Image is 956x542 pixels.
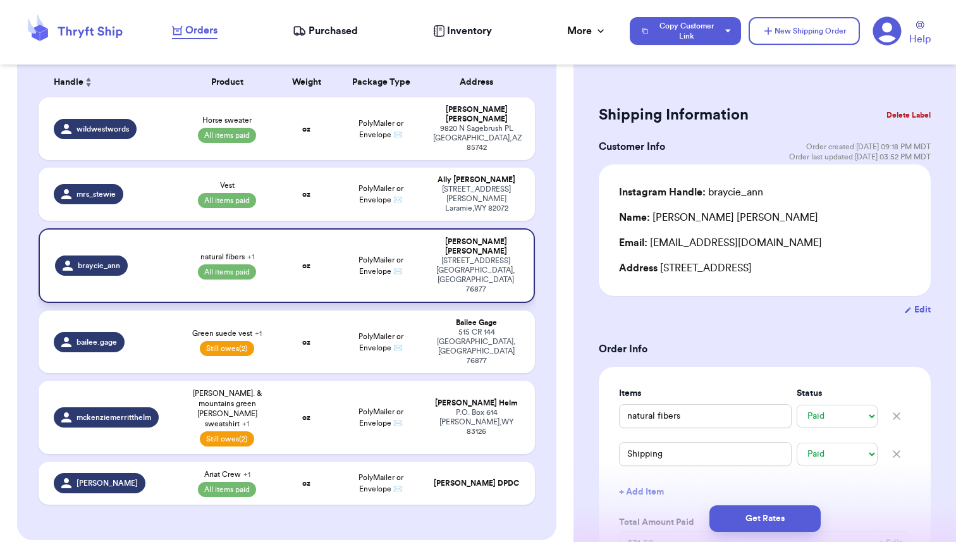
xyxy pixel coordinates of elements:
[909,32,931,47] span: Help
[599,139,665,154] h3: Customer Info
[83,75,94,90] button: Sort ascending
[77,124,129,134] span: wildwestwords
[202,115,252,125] span: Horse sweater
[433,408,520,436] div: P.O. Box 614 [PERSON_NAME] , WY 83126
[242,420,249,428] span: + 1
[433,328,520,366] div: 515 CR 144 [GEOGRAPHIC_DATA] , [GEOGRAPHIC_DATA] 76877
[198,193,256,208] span: All items paid
[358,120,403,139] span: PolyMailer or Envelope ✉️
[909,21,931,47] a: Help
[358,333,403,352] span: PolyMailer or Envelope ✉️
[358,408,403,427] span: PolyMailer or Envelope ✉️
[619,187,706,197] span: Instagram Handle:
[302,125,310,133] strong: oz
[247,253,254,261] span: + 1
[619,238,647,248] span: Email:
[904,304,931,316] button: Edit
[619,261,910,276] div: [STREET_ADDRESS]
[433,185,520,213] div: [STREET_ADDRESS][PERSON_NAME] Laramie , WY 82072
[302,479,310,487] strong: oz
[293,23,358,39] a: Purchased
[426,67,535,97] th: Address
[172,23,218,39] a: Orders
[78,261,120,271] span: braycie_ann
[433,256,518,294] div: [STREET_ADDRESS] [GEOGRAPHIC_DATA] , [GEOGRAPHIC_DATA] 76877
[433,124,520,152] div: 9820 N Sagebrush PL [GEOGRAPHIC_DATA] , AZ 85742
[619,263,658,273] span: Address
[630,17,741,45] button: Copy Customer Link
[243,471,250,478] span: + 1
[709,505,821,532] button: Get Rates
[77,412,151,422] span: mckenziemerritthelm
[619,235,910,250] div: [EMAIL_ADDRESS][DOMAIN_NAME]
[302,338,310,346] strong: oz
[789,152,931,162] span: Order last updated: [DATE] 03:52 PM MDT
[358,474,403,493] span: PolyMailer or Envelope ✉️
[204,469,250,479] span: Ariat Crew
[302,262,310,269] strong: oz
[614,478,916,506] button: + Add Item
[192,328,262,338] span: Green suede vest
[220,180,235,190] span: Vest
[198,128,256,143] span: All items paid
[433,23,492,39] a: Inventory
[200,431,254,447] span: Still owes (2)
[198,482,256,497] span: All items paid
[178,67,277,97] th: Product
[200,341,254,356] span: Still owes (2)
[309,23,358,39] span: Purchased
[336,67,426,97] th: Package Type
[358,185,403,204] span: PolyMailer or Envelope ✉️
[433,175,520,185] div: Ally [PERSON_NAME]
[302,414,310,421] strong: oz
[619,387,792,400] label: Items
[277,67,336,97] th: Weight
[200,252,254,262] span: natural fibers
[198,264,256,280] span: All items paid
[567,23,607,39] div: More
[185,23,218,38] span: Orders
[302,190,310,198] strong: oz
[749,17,860,45] button: New Shipping Order
[77,189,116,199] span: mrs_stewie
[447,23,492,39] span: Inventory
[185,388,269,429] span: [PERSON_NAME]. & mountains green [PERSON_NAME] sweatshirt
[619,210,818,225] div: [PERSON_NAME] [PERSON_NAME]
[599,105,749,125] h2: Shipping Information
[599,342,931,357] h3: Order Info
[619,185,763,200] div: braycie_ann
[433,105,520,124] div: [PERSON_NAME] [PERSON_NAME]
[77,337,117,347] span: bailee.gage
[619,212,650,223] span: Name:
[806,142,931,152] span: Order created: [DATE] 09:18 PM MDT
[797,387,878,400] label: Status
[255,330,262,337] span: + 1
[433,318,520,328] div: Bailee Gage
[77,478,138,488] span: [PERSON_NAME]
[54,76,83,89] span: Handle
[433,479,520,488] div: [PERSON_NAME] DPDC
[881,101,936,129] button: Delete Label
[433,398,520,408] div: [PERSON_NAME] Helm
[433,237,518,256] div: [PERSON_NAME] [PERSON_NAME]
[358,256,403,275] span: PolyMailer or Envelope ✉️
